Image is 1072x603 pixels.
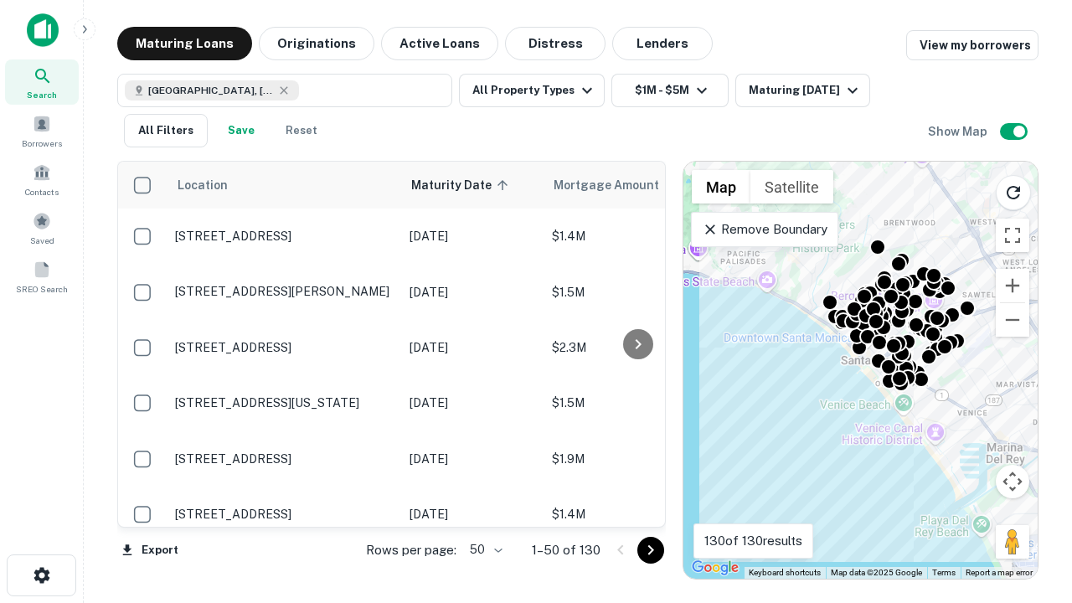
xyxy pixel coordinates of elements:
p: $1.4M [552,505,719,523]
a: Saved [5,205,79,250]
p: [DATE] [410,338,535,357]
p: Rows per page: [366,540,456,560]
p: [STREET_ADDRESS][PERSON_NAME] [175,284,393,299]
span: Maturity Date [411,175,513,195]
p: [STREET_ADDRESS] [175,451,393,466]
button: $1M - $5M [611,74,729,107]
button: Lenders [612,27,713,60]
a: Search [5,59,79,105]
button: All Filters [124,114,208,147]
iframe: Chat Widget [988,469,1072,549]
p: [DATE] [410,227,535,245]
span: Map data ©2025 Google [831,568,922,577]
p: $1.9M [552,450,719,468]
button: Originations [259,27,374,60]
button: Export [117,538,183,563]
p: $1.5M [552,283,719,301]
span: Saved [30,234,54,247]
button: Go to next page [637,537,664,564]
button: Distress [505,27,606,60]
p: [STREET_ADDRESS] [175,507,393,522]
p: [DATE] [410,505,535,523]
span: [GEOGRAPHIC_DATA], [GEOGRAPHIC_DATA], [GEOGRAPHIC_DATA] [148,83,274,98]
button: [GEOGRAPHIC_DATA], [GEOGRAPHIC_DATA], [GEOGRAPHIC_DATA] [117,74,452,107]
button: Zoom in [996,269,1029,302]
p: $1.5M [552,394,719,412]
a: Terms (opens in new tab) [932,568,956,577]
img: capitalize-icon.png [27,13,59,47]
a: Report a map error [966,568,1033,577]
a: Open this area in Google Maps (opens a new window) [688,557,743,579]
a: View my borrowers [906,30,1038,60]
p: [DATE] [410,394,535,412]
button: Reset [275,114,328,147]
div: 50 [463,538,505,562]
button: Maturing Loans [117,27,252,60]
h6: Show Map [928,122,990,141]
p: Remove Boundary [702,219,827,240]
button: Reload search area [996,175,1031,210]
button: Keyboard shortcuts [749,567,821,579]
button: Show satellite imagery [750,170,833,204]
a: Contacts [5,157,79,202]
p: [STREET_ADDRESS] [175,229,393,244]
span: SREO Search [16,282,68,296]
button: Map camera controls [996,465,1029,498]
span: Location [177,175,228,195]
button: All Property Types [459,74,605,107]
p: $2.3M [552,338,719,357]
p: $1.4M [552,227,719,245]
p: [STREET_ADDRESS][US_STATE] [175,395,393,410]
span: Mortgage Amount [554,175,681,195]
th: Mortgage Amount [544,162,728,209]
th: Location [167,162,401,209]
p: 1–50 of 130 [532,540,600,560]
button: Toggle fullscreen view [996,219,1029,252]
button: Maturing [DATE] [735,74,870,107]
span: Borrowers [22,137,62,150]
p: [DATE] [410,283,535,301]
th: Maturity Date [401,162,544,209]
button: Active Loans [381,27,498,60]
p: [STREET_ADDRESS] [175,340,393,355]
p: 130 of 130 results [704,531,802,551]
button: Save your search to get updates of matches that match your search criteria. [214,114,268,147]
span: Contacts [25,185,59,198]
span: Search [27,88,57,101]
img: Google [688,557,743,579]
div: 0 0 [683,162,1038,579]
div: Maturing [DATE] [749,80,863,100]
button: Zoom out [996,303,1029,337]
a: Borrowers [5,108,79,153]
a: SREO Search [5,254,79,299]
button: Show street map [692,170,750,204]
p: [DATE] [410,450,535,468]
